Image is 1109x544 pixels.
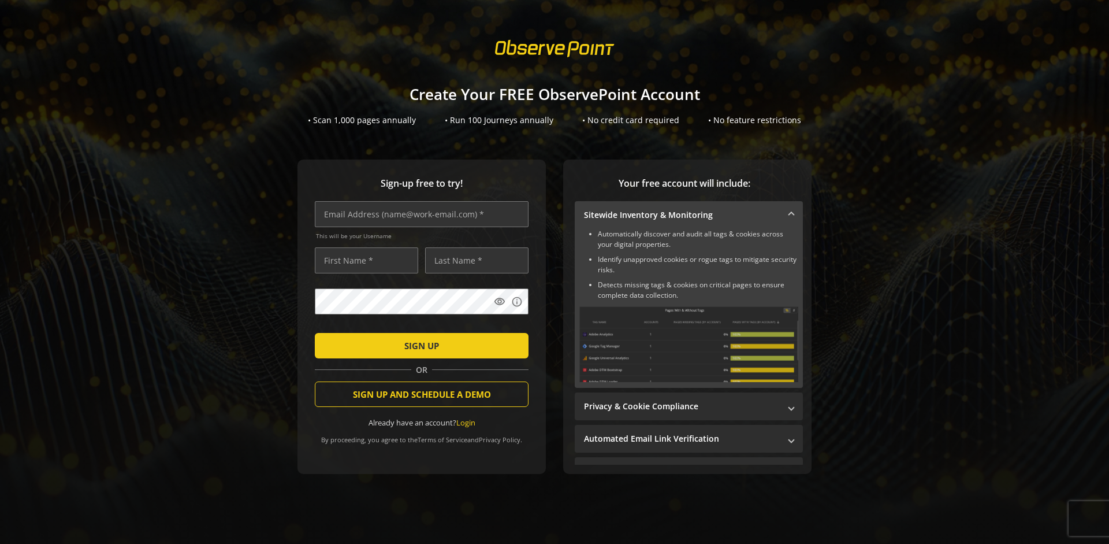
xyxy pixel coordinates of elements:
[575,177,794,190] span: Your free account will include:
[315,177,529,190] span: Sign-up free to try!
[456,417,475,428] a: Login
[404,335,439,356] span: SIGN UP
[575,201,803,229] mat-expansion-panel-header: Sitewide Inventory & Monitoring
[308,114,416,126] div: • Scan 1,000 pages annually
[575,393,803,420] mat-expansion-panel-header: Privacy & Cookie Compliance
[445,114,553,126] div: • Run 100 Journeys annually
[579,306,798,382] img: Sitewide Inventory & Monitoring
[315,428,529,444] div: By proceeding, you agree to the and .
[598,280,798,301] li: Detects missing tags & cookies on critical pages to ensure complete data collection.
[708,114,801,126] div: • No feature restrictions
[315,417,529,428] div: Already have an account?
[584,401,780,412] mat-panel-title: Privacy & Cookie Compliance
[494,296,505,308] mat-icon: visibility
[315,382,529,407] button: SIGN UP AND SCHEDULE A DEMO
[418,435,467,444] a: Terms of Service
[575,457,803,485] mat-expansion-panel-header: Performance Monitoring with Web Vitals
[598,254,798,275] li: Identify unapproved cookies or rogue tags to mitigate security risks.
[425,247,529,273] input: Last Name *
[411,364,432,376] span: OR
[315,333,529,358] button: SIGN UP
[584,209,780,221] mat-panel-title: Sitewide Inventory & Monitoring
[511,296,523,308] mat-icon: info
[584,433,780,445] mat-panel-title: Automated Email Link Verification
[353,384,491,405] span: SIGN UP AND SCHEDULE A DEMO
[598,229,798,250] li: Automatically discover and audit all tags & cookies across your digital properties.
[575,229,803,388] div: Sitewide Inventory & Monitoring
[479,435,520,444] a: Privacy Policy
[575,425,803,453] mat-expansion-panel-header: Automated Email Link Verification
[315,247,418,273] input: First Name *
[315,201,529,227] input: Email Address (name@work-email.com) *
[582,114,679,126] div: • No credit card required
[316,232,529,240] span: This will be your Username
